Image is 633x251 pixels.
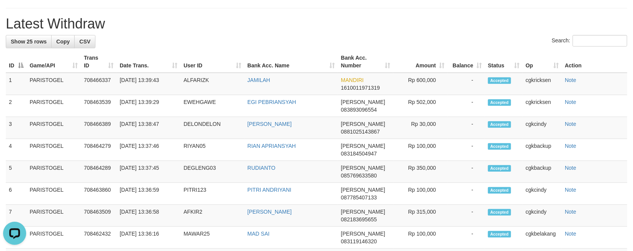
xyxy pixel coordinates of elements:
th: Bank Acc. Name: activate to sort column ascending [244,51,338,73]
td: [DATE] 13:36:58 [117,205,180,227]
a: [PERSON_NAME] [247,121,292,127]
a: Note [565,99,576,105]
th: Trans ID: activate to sort column ascending [81,51,117,73]
span: Copy 082183695655 to clipboard [341,216,377,223]
td: 708463860 [81,183,117,205]
td: [DATE] 13:39:43 [117,73,180,95]
span: Copy 085769633580 to clipboard [341,172,377,179]
span: Copy 0881025143867 to clipboard [341,129,380,135]
td: - [448,139,485,161]
span: Accepted [488,77,511,84]
td: 6 [6,183,27,205]
span: Copy 087785407133 to clipboard [341,194,377,201]
td: 708464289 [81,161,117,183]
td: Rp 600,000 [393,73,448,95]
td: 708466337 [81,73,117,95]
td: 1 [6,73,27,95]
td: [DATE] 13:39:29 [117,95,180,117]
a: Note [565,77,576,83]
a: EGI PEBRIANSYAH [247,99,296,105]
td: [DATE] 13:37:45 [117,161,180,183]
span: Copy 083184504947 to clipboard [341,151,377,157]
td: 708466389 [81,117,117,139]
td: EWEHGAWE [180,95,244,117]
th: ID: activate to sort column descending [6,51,27,73]
td: Rp 315,000 [393,205,448,227]
span: Accepted [488,209,511,216]
span: [PERSON_NAME] [341,187,385,193]
span: Accepted [488,231,511,238]
a: Note [565,165,576,171]
td: PARISTOGEL [27,161,81,183]
h1: Latest Withdraw [6,16,627,32]
td: cgkbelakang [523,227,562,249]
td: cgkcindy [523,117,562,139]
td: 708463509 [81,205,117,227]
td: - [448,161,485,183]
span: Accepted [488,187,511,194]
th: Action [562,51,627,73]
span: Copy [56,38,70,45]
td: - [448,95,485,117]
td: PARISTOGEL [27,227,81,249]
td: cgkcindy [523,205,562,227]
span: [PERSON_NAME] [341,121,385,127]
td: - [448,73,485,95]
td: 7 [6,205,27,227]
td: 708462432 [81,227,117,249]
a: JAMILAH [247,77,270,83]
td: - [448,117,485,139]
span: Accepted [488,121,511,128]
td: ALFARIZK [180,73,244,95]
span: [PERSON_NAME] [341,165,385,171]
a: Note [565,121,576,127]
td: cgkricksen [523,73,562,95]
th: Balance: activate to sort column ascending [448,51,485,73]
td: 4 [6,139,27,161]
span: [PERSON_NAME] [341,209,385,215]
td: Rp 350,000 [393,161,448,183]
th: Status: activate to sort column ascending [485,51,523,73]
td: 5 [6,161,27,183]
td: cgkcindy [523,183,562,205]
a: Copy [51,35,75,48]
span: CSV [79,38,90,45]
td: [DATE] 13:36:59 [117,183,180,205]
a: MAD SAI [247,231,270,237]
td: PARISTOGEL [27,183,81,205]
td: DEGLENG03 [180,161,244,183]
td: Rp 100,000 [393,183,448,205]
td: [DATE] 13:36:16 [117,227,180,249]
span: Accepted [488,99,511,106]
a: Note [565,187,576,193]
span: Copy 1610011971319 to clipboard [341,85,380,91]
td: 3 [6,117,27,139]
label: Search: [552,35,627,47]
input: Search: [573,35,627,47]
span: Show 25 rows [11,38,47,45]
td: RIYAN05 [180,139,244,161]
th: Op: activate to sort column ascending [523,51,562,73]
td: Rp 30,000 [393,117,448,139]
td: MAWAR25 [180,227,244,249]
td: PARISTOGEL [27,139,81,161]
td: 2 [6,95,27,117]
td: [DATE] 13:38:47 [117,117,180,139]
td: PARISTOGEL [27,205,81,227]
td: 708464279 [81,139,117,161]
a: Note [565,209,576,215]
button: Open LiveChat chat widget [3,3,26,26]
span: [PERSON_NAME] [341,231,385,237]
td: - [448,205,485,227]
a: Show 25 rows [6,35,52,48]
span: MANDIRI [341,77,364,83]
span: Accepted [488,165,511,172]
th: Date Trans.: activate to sort column ascending [117,51,180,73]
td: PARISTOGEL [27,117,81,139]
td: - [448,183,485,205]
td: Rp 502,000 [393,95,448,117]
th: Bank Acc. Number: activate to sort column ascending [338,51,393,73]
td: cgkbackup [523,139,562,161]
td: DELONDELON [180,117,244,139]
td: Rp 100,000 [393,227,448,249]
